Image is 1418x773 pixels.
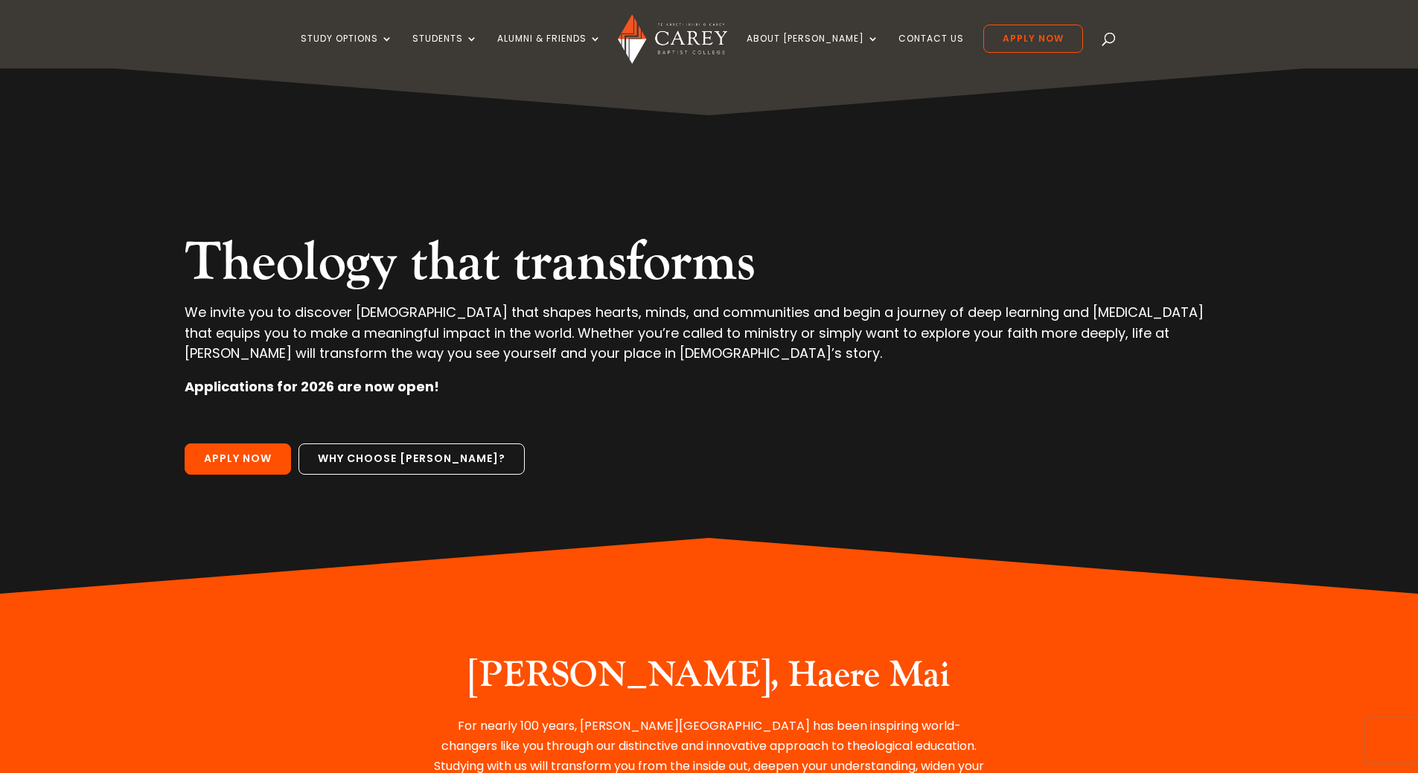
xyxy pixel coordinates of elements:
a: Apply Now [983,25,1083,53]
a: Study Options [301,33,393,68]
img: Carey Baptist College [618,14,727,64]
a: About [PERSON_NAME] [747,33,879,68]
strong: Applications for 2026 are now open! [185,377,439,396]
a: Contact Us [898,33,964,68]
a: Apply Now [185,443,291,475]
a: Students [412,33,478,68]
h2: [PERSON_NAME], Haere Mai [430,654,989,705]
a: Why choose [PERSON_NAME]? [298,443,525,475]
h2: Theology that transforms [185,231,1233,302]
a: Alumni & Friends [497,33,601,68]
p: We invite you to discover [DEMOGRAPHIC_DATA] that shapes hearts, minds, and communities and begin... [185,302,1233,376]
